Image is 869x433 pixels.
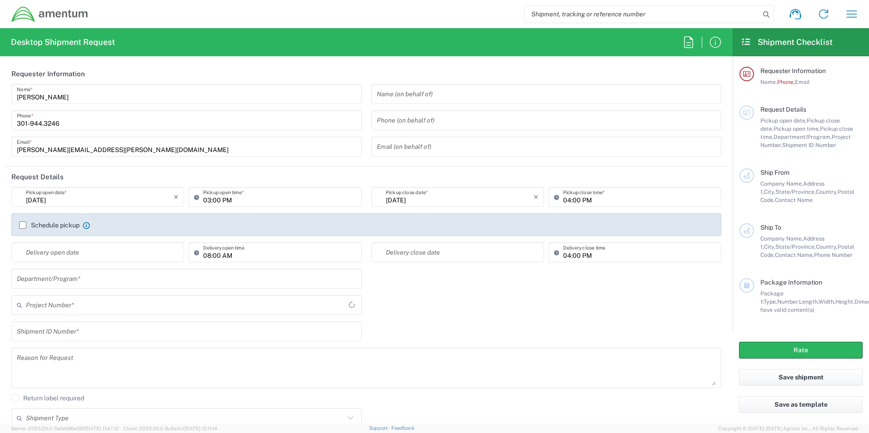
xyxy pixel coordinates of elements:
span: Server: 2025.20.0-5efa686e39f [11,426,119,431]
span: Contact Name [775,197,813,203]
span: Type, [764,298,777,305]
img: dyncorp [11,6,89,23]
span: Phone, [777,79,795,85]
span: Ship From [760,169,789,176]
span: City, [764,188,775,195]
span: Width, [819,298,835,305]
span: [DATE] 12:11:14 [185,426,217,431]
span: Shipment ID Number [782,142,836,148]
h2: Request Details [11,172,64,182]
span: Request Details [760,106,806,113]
span: Client: 2025.20.0-8c6e0cf [123,426,217,431]
span: Name, [760,79,777,85]
input: Shipment, tracking or reference number [524,5,760,23]
span: Ship To [760,224,781,231]
span: [DATE] 11:47:12 [85,426,119,431]
span: Pickup open time, [774,125,820,132]
span: Length, [799,298,819,305]
button: Save shipment [739,369,863,386]
span: Country, [816,243,838,250]
span: Pickup open date, [760,117,807,124]
span: Package 1: [760,290,784,305]
span: City, [764,243,775,250]
a: Feedback [391,425,415,431]
span: Email [795,79,810,85]
label: Schedule pickup [19,221,80,229]
h2: Desktop Shipment Request [11,37,115,48]
span: Copyright © [DATE]-[DATE] Agistix Inc., All Rights Reserved [718,424,858,433]
span: State/Province, [775,188,816,195]
button: Save as template [739,396,863,413]
a: Support [369,425,392,431]
span: Number, [777,298,799,305]
button: Rate [739,342,863,359]
span: Department/Program, [774,133,832,140]
span: Phone Number [814,251,853,258]
i: × [534,190,539,204]
span: Country, [816,188,838,195]
h2: Shipment Checklist [741,37,833,48]
label: Return label required [11,394,84,402]
span: Height, [835,298,854,305]
span: Company Name, [760,235,803,242]
h2: Requester Information [11,69,85,79]
span: Company Name, [760,180,803,187]
span: State/Province, [775,243,816,250]
span: Contact Name, [775,251,814,258]
i: × [174,190,179,204]
span: Requester Information [760,67,826,74]
span: Package Information [760,279,822,286]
